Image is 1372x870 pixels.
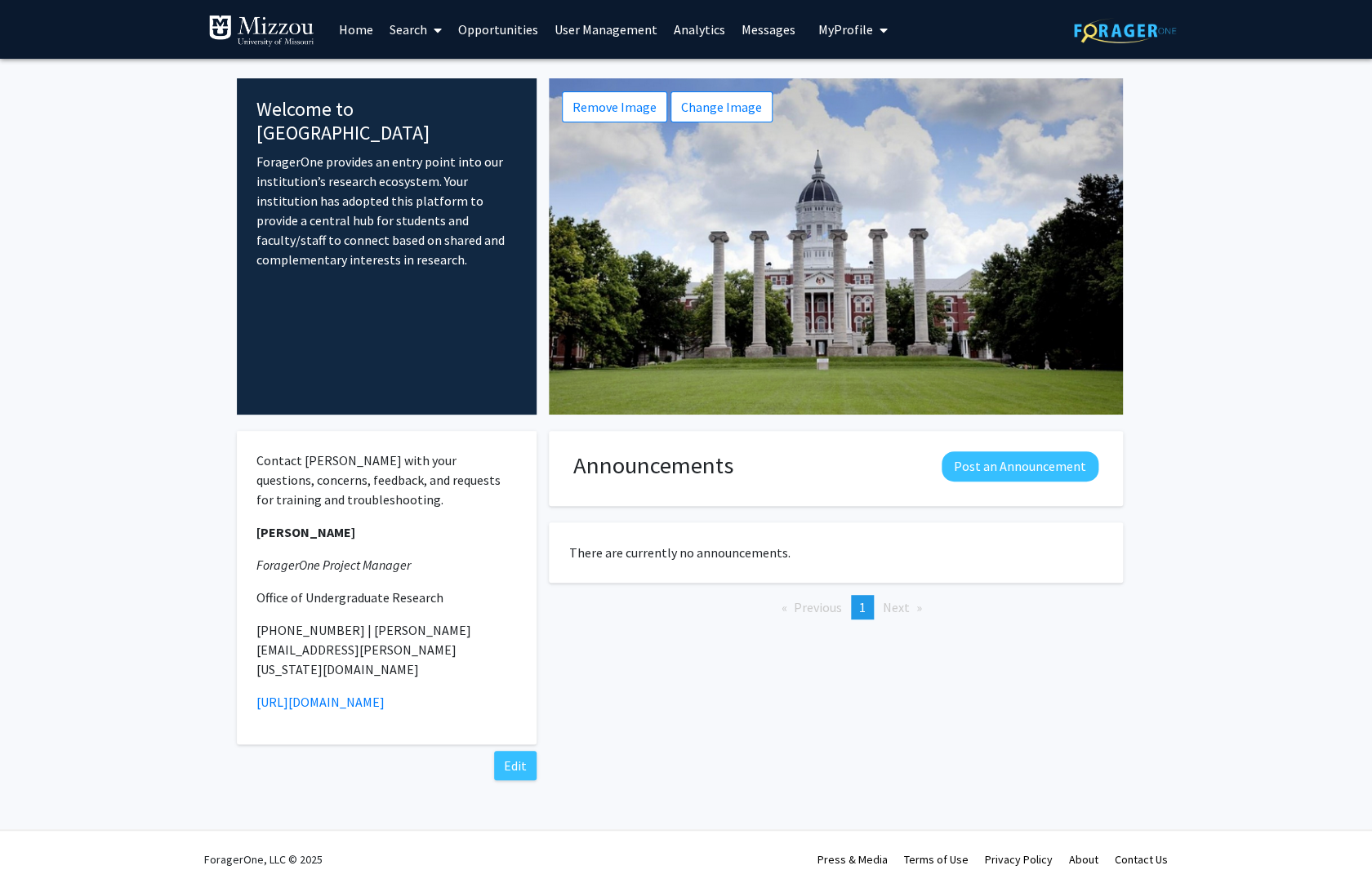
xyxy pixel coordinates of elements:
img: ForagerOne Logo [1074,18,1176,43]
p: Contact [PERSON_NAME] with your questions, concerns, feedback, and requests for training and trou... [256,451,517,509]
span: My Profile [818,21,873,38]
p: ForagerOne provides an entry point into our institution’s research ecosystem. Your institution ha... [256,152,517,269]
a: Home [331,1,381,58]
a: Search [381,1,450,58]
img: University of Missouri Logo [208,15,314,47]
a: About [1069,852,1098,867]
p: [PHONE_NUMBER] | [PERSON_NAME][EMAIL_ADDRESS][PERSON_NAME][US_STATE][DOMAIN_NAME] [256,620,517,679]
a: Privacy Policy [985,852,1053,867]
span: 1 [859,599,866,615]
em: ForagerOne Project Manager [256,557,411,573]
h1: Announcements [573,451,733,480]
span: Previous [794,599,842,615]
iframe: Chat [12,797,69,858]
a: Terms of Use [904,852,969,867]
span: Next [883,599,910,615]
a: User Management [546,1,666,58]
p: There are currently no announcements. [569,543,1102,562]
button: Edit [494,751,537,780]
h4: Welcome to [GEOGRAPHIC_DATA] [256,98,517,145]
strong: [PERSON_NAME] [256,524,355,540]
button: Change Image [670,91,773,122]
a: Analytics [666,1,733,58]
a: [URL][DOMAIN_NAME] [256,694,385,710]
img: Cover Image [549,78,1123,415]
button: Post an Announcement [942,451,1098,482]
a: Opportunities [450,1,546,58]
p: Office of Undergraduate Research [256,588,517,607]
a: Press & Media [817,852,888,867]
a: Messages [733,1,804,58]
ul: Pagination [549,595,1123,619]
a: Contact Us [1115,852,1168,867]
button: Remove Image [562,91,667,122]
